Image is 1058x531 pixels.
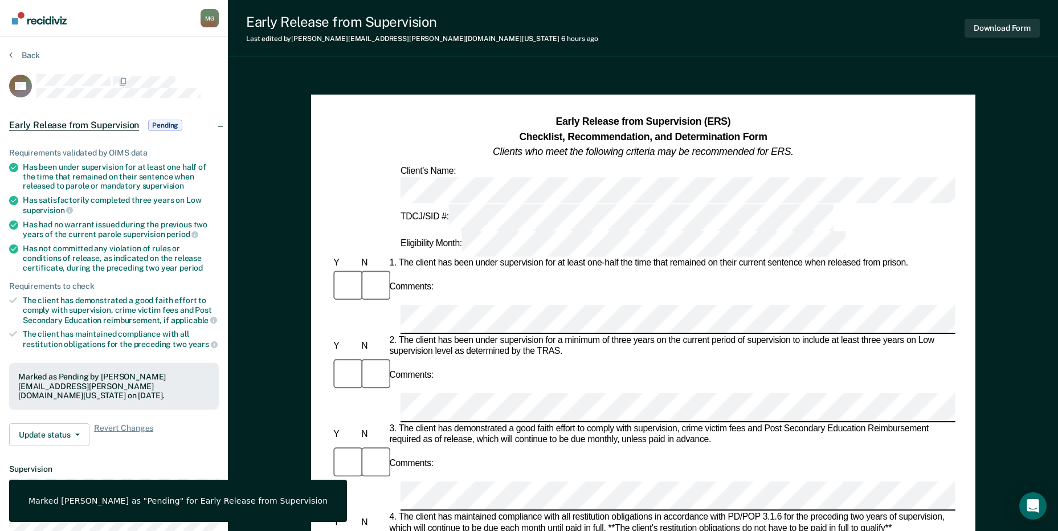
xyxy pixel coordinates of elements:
[9,281,219,291] div: Requirements to check
[94,423,153,446] span: Revert Changes
[387,281,435,293] div: Comments:
[148,120,182,131] span: Pending
[387,423,955,446] div: 3. The client has demonstrated a good faith effort to comply with supervision, crime victim fees ...
[23,296,219,325] div: The client has demonstrated a good faith effort to comply with supervision, crime victim fees and...
[9,120,139,131] span: Early Release from Supervision
[201,9,219,27] div: M G
[142,181,184,190] span: supervision
[359,429,387,440] div: N
[18,372,210,401] div: Marked as Pending by [PERSON_NAME][EMAIL_ADDRESS][PERSON_NAME][DOMAIN_NAME][US_STATE] on [DATE].
[23,329,219,349] div: The client has maintained compliance with all restitution obligations for the preceding two
[387,258,955,269] div: 1. The client has been under supervision for at least one-half the time that remained on their cu...
[9,148,219,158] div: Requirements validated by OIMS data
[23,244,219,272] div: Has not committed any violation of rules or conditions of release, as indicated on the release ce...
[9,50,40,60] button: Back
[331,429,359,440] div: Y
[359,341,387,352] div: N
[12,12,67,24] img: Recidiviz
[246,14,598,30] div: Early Release from Supervision
[359,258,387,269] div: N
[23,195,219,215] div: Has satisfactorily completed three years on Low
[398,231,848,257] div: Eligibility Month:
[493,146,794,157] em: Clients who meet the following criteria may be recommended for ERS.
[387,370,435,381] div: Comments:
[387,458,435,469] div: Comments:
[359,517,387,529] div: N
[23,206,73,215] span: supervision
[246,35,598,43] div: Last edited by [PERSON_NAME][EMAIL_ADDRESS][PERSON_NAME][DOMAIN_NAME][US_STATE]
[561,35,599,43] span: 6 hours ago
[23,162,219,191] div: Has been under supervision for at least one half of the time that remained on their sentence when...
[398,205,835,231] div: TDCJ/SID #:
[9,464,219,474] dt: Supervision
[179,263,203,272] span: period
[1019,492,1047,520] div: Open Intercom Messenger
[331,258,359,269] div: Y
[965,19,1040,38] button: Download Form
[519,131,767,142] strong: Checklist, Recommendation, and Determination Form
[331,341,359,352] div: Y
[23,220,219,239] div: Has had no warrant issued during the previous two years of the current parole supervision
[28,496,328,506] div: Marked [PERSON_NAME] as "Pending" for Early Release from Supervision
[9,423,89,446] button: Update status
[166,230,198,239] span: period
[331,517,359,529] div: Y
[189,340,218,349] span: years
[171,316,217,325] span: applicable
[201,9,219,27] button: Profile dropdown button
[387,335,955,357] div: 2. The client has been under supervision for a minimum of three years on the current period of su...
[555,116,730,127] strong: Early Release from Supervision (ERS)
